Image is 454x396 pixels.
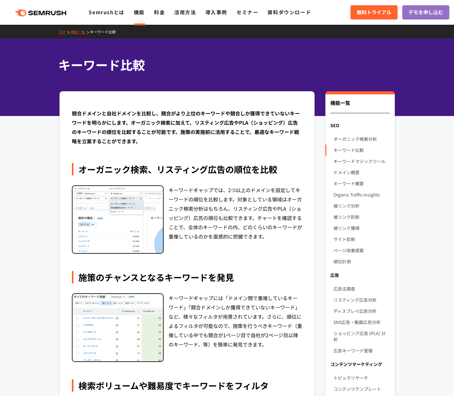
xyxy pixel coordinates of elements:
a: 資料ダウンロード [267,8,311,16]
img: キーワード比較 オーガニック検索 PPC [73,186,163,253]
a: ページ改善提案 [333,245,390,256]
a: セミナー [236,8,258,16]
div: キーワードギャップでは、2つ以上のドメインを設定してキーワードの順位を比較します。対象としている領域はオーガニック検索分析はもちろん、リスティング広告やPLA（ショッピング）広告の順位も比較でき... [169,185,302,254]
div: 機能一覧 [330,99,390,113]
div: オーガニック検索、リスティング広告の順位を比較 [72,163,302,175]
a: キーワード比較 [90,29,121,34]
a: 被リンク獲得 [333,222,390,234]
a: オーガニック検索分析 [333,133,390,144]
a: 被リンク診断 [333,211,390,222]
span: 無料トライアル [357,8,391,16]
h1: キーワード比較 [58,56,390,74]
a: Semrushとは [89,8,124,16]
a: Organic Traffic Insights [333,189,390,200]
a: TOP [58,29,70,34]
a: コンテンツテンプレート [333,383,390,394]
img: キーワード比較 自社が弱いキーワード [73,294,163,361]
a: トピックリサーチ [333,372,390,383]
a: ドメイン概要 [333,167,390,178]
div: SEO [325,120,394,131]
a: 無料トライアル [350,5,398,19]
a: ディスプレイ広告分析 [333,305,390,316]
a: ショッピング広告 (PLA) 分析 [333,328,390,345]
a: デモを申し込む [402,5,449,19]
div: 検索ボリュームや難易度でキーワードをフィルタ [72,379,302,392]
a: 料金 [154,8,165,16]
a: サイト診断 [333,234,390,245]
a: 広告主調査 [333,283,390,294]
a: 広告キーワード管理 [333,345,390,356]
a: キーワードマジックツール [333,156,390,167]
a: 機能 [134,8,145,16]
a: キーワード比較 [333,144,390,156]
div: 競合ドメインと自社ドメインを比較し、競合がより上位のキーワードや競合しか獲得できていないキーワードを明らかにします。オーガニック検索に加えて、リスティング広告やPLA（ショッピング）広告のキーワ... [72,109,302,146]
div: コンテンツマーケティング [325,359,394,370]
a: 活用方法 [174,8,196,16]
div: キーワードギャップには「ドメイン間で重複しているキーワード」「競合ドメインしか獲得できていないキーワード」など、様々なフィルタが用意されています。さらに、順位によるフィルタが可能なので、施策を行... [169,293,302,362]
a: 機能一覧 [70,29,90,34]
a: キーワード概要 [333,178,390,189]
div: 広告 [325,269,394,281]
a: SNS広告・動画広告分析 [333,316,390,328]
div: 施策のチャンスとなるキーワードを発見 [72,271,302,283]
a: 被リンク分析 [333,200,390,211]
span: デモを申し込む [408,8,443,16]
a: 順位計測 [333,256,390,267]
a: 導入事例 [205,8,227,16]
a: リスティング広告分析 [333,294,390,305]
